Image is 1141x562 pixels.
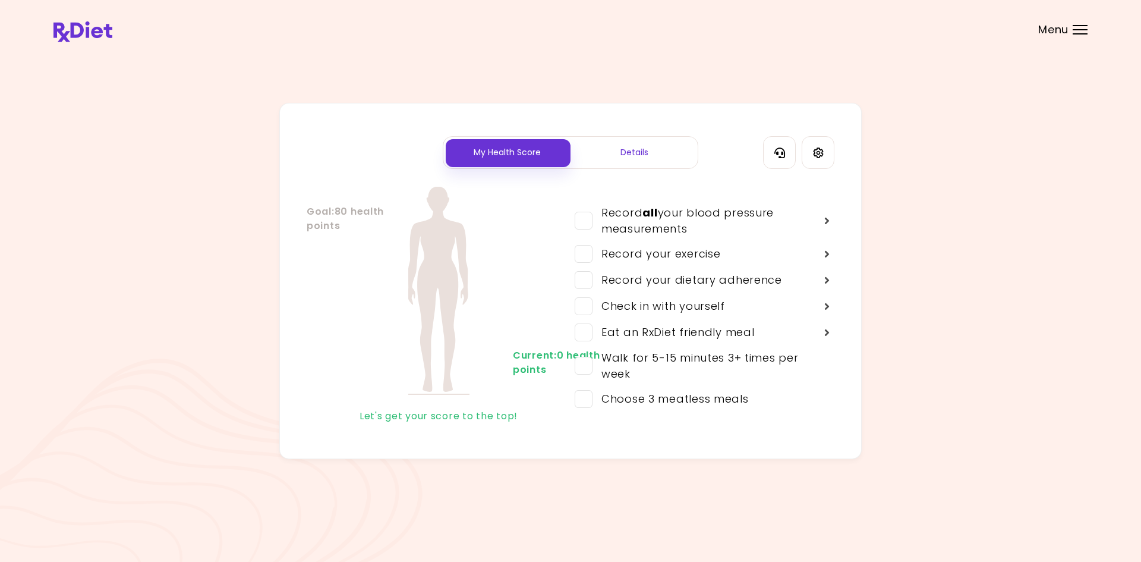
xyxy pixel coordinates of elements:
div: Check in with yourself [592,298,725,314]
div: Details [570,137,698,168]
div: Choose 3 meatless meals [592,391,749,407]
div: Goal : 80 health points [307,205,354,233]
div: My Health Score [443,137,570,168]
strong: all [642,205,657,220]
div: Current : 0 health points [513,348,560,377]
div: Record your blood pressure measurements [592,205,819,237]
div: Record your dietary adherence [592,272,782,288]
span: Menu [1038,24,1068,35]
div: Walk for 5-15 minutes 3+ times per week [592,350,819,382]
a: Settings [802,136,834,169]
button: Contact Information [763,136,796,169]
div: Eat an RxDiet friendly meal [592,324,754,340]
div: Record your exercise [592,246,720,262]
div: Let's get your score to the top! [307,407,570,426]
img: RxDiet [53,21,112,42]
